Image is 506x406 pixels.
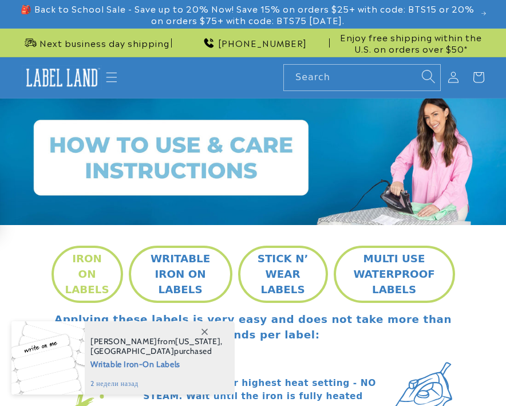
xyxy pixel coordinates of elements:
p: Applying these labels is very easy and does not take more than 15 seconds per label: [52,312,455,343]
button: WRITABLE IRON ON LABELS [129,246,232,303]
button: IRON ON LABELS [52,246,123,303]
button: STICK N’ WEAR LABELS [238,246,328,303]
span: from , purchased [90,337,223,356]
div: Announcement [176,29,330,57]
span: [GEOGRAPHIC_DATA] [90,346,174,356]
span: [PERSON_NAME] [90,336,157,346]
span: [US_STATE] [175,336,220,346]
a: Label Land [17,61,106,94]
span: Next business day shipping [39,37,169,49]
button: Search [416,64,441,89]
span: [PHONE_NUMBER] [218,37,307,49]
img: Label Land [22,65,102,90]
p: Set iron to cotton or highest heat setting - NO STEAM. Wait until the iron is fully heated [118,377,388,403]
button: MULTI USE WATERPROOF LABELS [334,246,455,303]
div: Announcement [18,29,172,57]
span: Enjoy free shipping within the U.S. on orders over $50* [334,31,488,54]
summary: Menu [99,65,124,90]
span: 🎒 Back to School Sale - Save up to 20% Now! Save 15% on orders $25+ with code: BTS15 or 20% on or... [18,3,477,25]
div: Announcement [334,29,488,57]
